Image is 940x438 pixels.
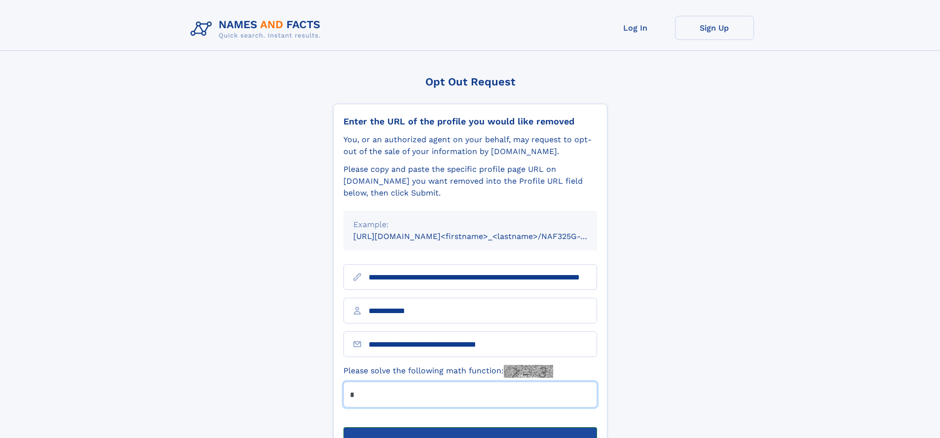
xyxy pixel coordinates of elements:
[343,163,597,199] div: Please copy and paste the specific profile page URL on [DOMAIN_NAME] you want removed into the Pr...
[353,232,616,241] small: [URL][DOMAIN_NAME]<firstname>_<lastname>/NAF325G-xxxxxxxx
[675,16,754,40] a: Sign Up
[353,219,587,231] div: Example:
[343,134,597,158] div: You, or an authorized agent on your behalf, may request to opt-out of the sale of your informatio...
[187,16,329,42] img: Logo Names and Facts
[343,116,597,127] div: Enter the URL of the profile you would like removed
[333,76,607,88] div: Opt Out Request
[343,365,553,378] label: Please solve the following math function:
[596,16,675,40] a: Log In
